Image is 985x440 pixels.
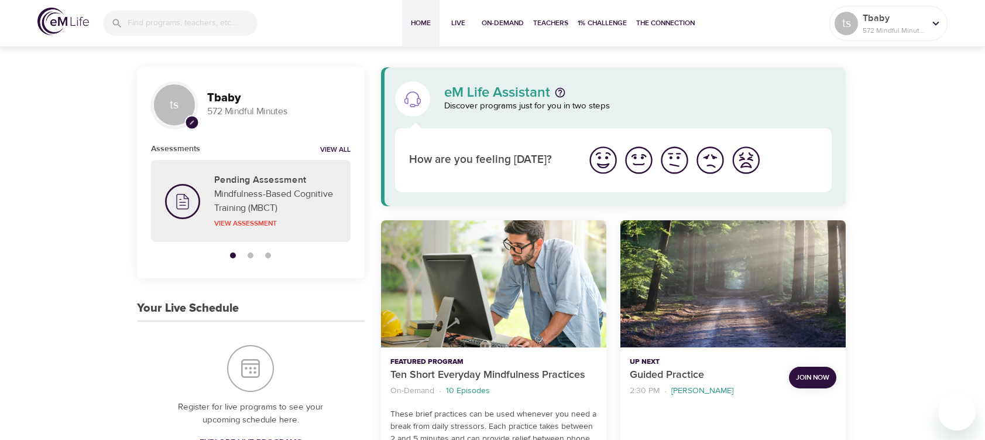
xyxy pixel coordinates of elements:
span: Join Now [796,371,829,384]
p: 572 Mindful Minutes [207,105,351,118]
p: View Assessment [214,218,337,228]
div: ts [151,81,198,128]
a: View all notifications [320,145,351,155]
div: ts [835,12,858,35]
button: I'm feeling great [585,142,621,178]
nav: breadcrumb [390,383,597,399]
button: I'm feeling bad [692,142,728,178]
p: Tbaby [863,11,925,25]
p: 10 Episodes [446,385,490,397]
nav: breadcrumb [630,383,780,399]
img: bad [694,144,726,176]
button: Join Now [789,367,836,388]
p: eM Life Assistant [444,86,550,100]
h5: Pending Assessment [214,174,337,186]
input: Find programs, teachers, etc... [128,11,258,36]
li: · [664,383,667,399]
p: Ten Short Everyday Mindfulness Practices [390,367,597,383]
p: Discover programs just for you in two steps [444,100,832,113]
img: good [623,144,655,176]
iframe: Button to launch messaging window [938,393,976,431]
p: 2:30 PM [630,385,660,397]
span: Live [444,17,472,29]
img: great [587,144,619,176]
button: Ten Short Everyday Mindfulness Practices [381,220,606,347]
p: How are you feeling [DATE]? [409,152,571,169]
h6: Assessments [151,142,200,155]
img: Your Live Schedule [227,345,274,392]
h3: Tbaby [207,91,351,105]
p: Up Next [630,357,780,367]
img: ok [658,144,691,176]
span: 1% Challenge [578,17,627,29]
p: 572 Mindful Minutes [863,25,925,36]
p: Guided Practice [630,367,780,383]
img: logo [37,8,89,35]
span: On-Demand [482,17,524,29]
p: Mindfulness-Based Cognitive Training (MBCT) [214,187,337,215]
img: eM Life Assistant [403,90,422,108]
img: worst [730,144,762,176]
p: On-Demand [390,385,434,397]
button: I'm feeling worst [728,142,764,178]
p: [PERSON_NAME] [671,385,733,397]
h3: Your Live Schedule [137,302,239,315]
button: Guided Practice [620,220,846,347]
span: Home [407,17,435,29]
button: I'm feeling ok [657,142,692,178]
span: Teachers [533,17,568,29]
button: I'm feeling good [621,142,657,178]
p: Featured Program [390,357,597,367]
li: · [439,383,441,399]
p: Register for live programs to see your upcoming schedule here. [160,401,341,427]
span: The Connection [636,17,695,29]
